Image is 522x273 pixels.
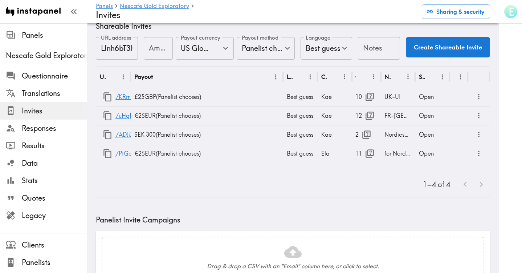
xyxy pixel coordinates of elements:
div: Open [415,125,450,144]
h4: Invites [96,10,416,20]
div: Open [415,144,450,163]
span: Questionnaire [22,71,87,81]
button: Sort [107,71,118,83]
span: Legacy [22,210,87,221]
span: Clients [22,240,87,250]
div: URL [100,73,106,80]
a: /PtGaADjed [115,144,148,163]
div: 11 [355,144,377,163]
div: Nordics-UI [381,125,415,144]
div: £25 GBP ( Panelist chooses ) [131,87,283,106]
div: €25 EUR ( Panelist chooses ) [131,106,283,125]
label: Payout currency [181,34,220,42]
a: /uHgP78n8D [115,107,150,125]
div: 10 [355,88,377,106]
button: Sort [328,71,339,83]
span: Results [22,141,87,151]
h6: Drag & drop a CSV with an "Email" column here, or click to select. [207,262,379,270]
div: €25 EUR ( Panelist chooses ) [131,144,283,163]
div: Open [415,87,450,106]
button: Sort [391,71,403,83]
div: Kae [318,87,352,106]
h5: Shareable Invites [96,21,490,31]
label: Payout method [242,34,278,42]
span: Responses [22,123,87,133]
div: Kae [318,125,352,144]
div: Opens [355,73,356,80]
div: FR-[GEOGRAPHIC_DATA] [381,106,415,125]
div: Best guess [301,37,352,60]
button: Create Shareable Invite [406,37,490,57]
div: Creator [321,73,327,80]
a: Nescafe Gold Exploratory [120,3,189,10]
div: Language [287,73,293,80]
div: Panelist chooses [237,37,295,60]
div: Kae [318,106,352,125]
button: Sort [154,71,165,83]
div: Best guess [283,106,318,125]
span: Invites [22,106,87,116]
div: Best guess [283,87,318,106]
button: Sort [293,71,305,83]
button: Menu [270,71,281,83]
div: SEK 300 ( Panelist chooses ) [131,125,283,144]
button: Sort [426,71,437,83]
div: Ela [318,144,352,163]
button: more [473,110,485,122]
button: Menu [118,71,129,83]
button: Menu [455,71,466,83]
div: for Nordics/[GEOGRAPHIC_DATA] UI [381,144,415,163]
label: Language [306,34,330,42]
button: Menu [437,71,448,83]
div: Notes [384,73,391,80]
a: /KRmefHB27 [115,88,150,106]
button: Sort [357,71,368,83]
button: Menu [403,71,414,83]
label: URL address [101,34,131,42]
div: UK-UI [381,87,415,106]
div: Status [419,73,425,80]
button: Menu [368,71,379,83]
span: Stats [22,176,87,186]
span: Data [22,158,87,168]
div: Open [415,106,450,125]
button: Sharing & security [422,4,490,19]
div: 2 [355,125,377,144]
button: more [473,91,485,103]
p: 1–4 of 4 [423,180,450,190]
div: Best guess [283,144,318,163]
span: Panelists [22,257,87,268]
a: /ADJi7gETf [115,125,145,144]
div: Best guess [283,125,318,144]
div: Payout [134,73,153,80]
div: 12 [355,107,377,125]
button: Menu [339,71,350,83]
a: Panels [96,3,113,10]
span: Nescafe Gold Exploratory [6,51,87,61]
button: more [473,148,485,160]
span: Quotes [22,193,87,203]
button: E [503,4,518,19]
span: Panels [22,30,87,40]
h5: Panelist Invite Campaigns [96,215,490,225]
span: Translations [22,88,87,99]
button: more [473,129,485,141]
button: Sort [454,71,465,83]
button: Open [220,43,231,54]
span: E [509,5,514,18]
button: Menu [305,71,316,83]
